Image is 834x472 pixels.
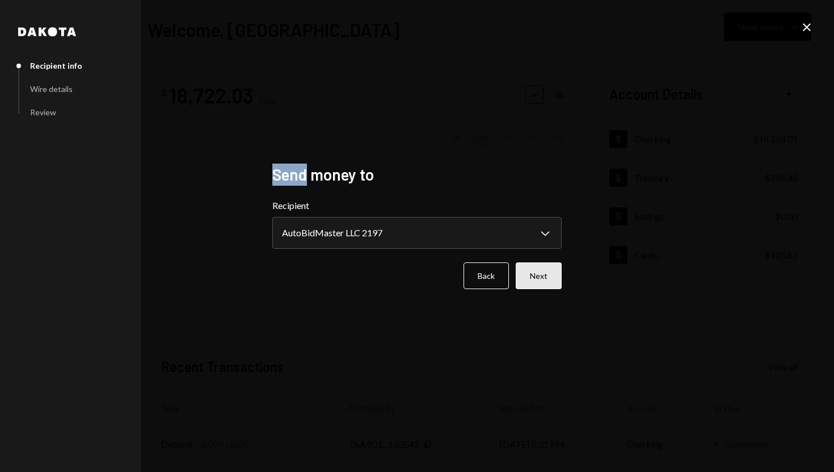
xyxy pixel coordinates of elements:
[516,262,562,289] button: Next
[30,107,56,117] div: Review
[464,262,509,289] button: Back
[30,84,73,94] div: Wire details
[272,164,562,186] h2: Send money to
[272,199,562,212] label: Recipient
[30,61,82,70] div: Recipient info
[272,217,562,249] button: Recipient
